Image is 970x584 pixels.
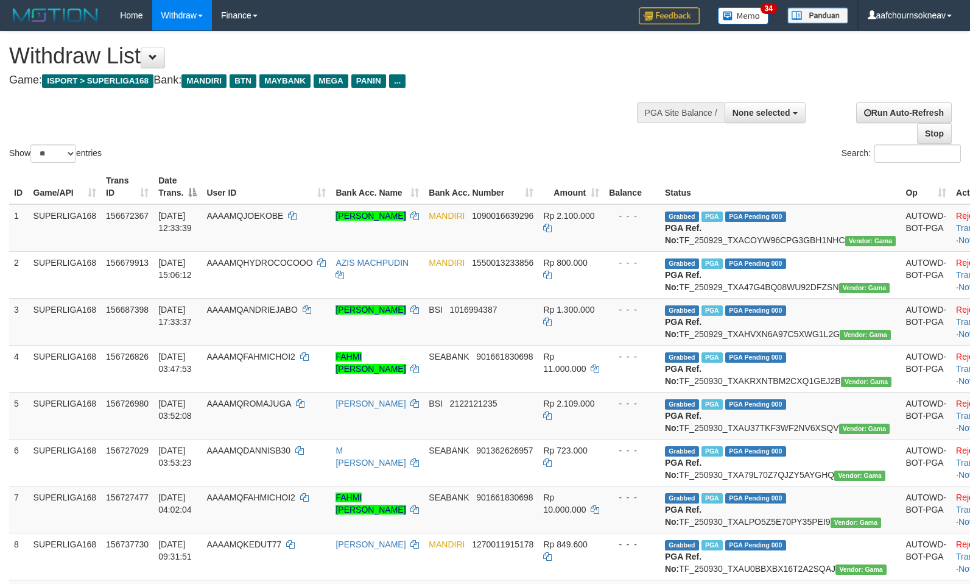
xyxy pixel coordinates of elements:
[725,540,786,550] span: PGA Pending
[665,352,699,363] span: Grabbed
[314,74,348,88] span: MEGA
[9,533,29,580] td: 8
[665,552,701,574] b: PGA Ref. No:
[761,3,777,14] span: 34
[429,539,465,549] span: MANDIRI
[30,144,76,163] select: Showentries
[9,44,634,68] h1: Withdraw List
[429,399,443,408] span: BSI
[472,211,533,221] span: Copy 1090016639296 to clipboard
[472,539,533,549] span: Copy 1270011915178 to clipboard
[336,399,406,408] a: [PERSON_NAME]
[543,493,586,515] span: Rp 10.000.000
[429,446,469,455] span: SEABANK
[733,108,790,118] span: None selected
[665,505,701,527] b: PGA Ref. No:
[660,533,901,580] td: TF_250930_TXAU0BBXBX16T2A2SQAJ
[29,439,102,486] td: SUPERLIGA168
[230,74,256,88] span: BTN
[660,204,901,252] td: TF_250929_TXACOYW96CPG3GBH1NHC
[665,411,701,433] b: PGA Ref. No:
[351,74,386,88] span: PANIN
[259,74,311,88] span: MAYBANK
[665,446,699,457] span: Grabbed
[9,251,29,298] td: 2
[429,352,469,361] span: SEABANK
[609,351,655,363] div: - - -
[639,7,700,24] img: Feedback.jpg
[158,446,192,468] span: [DATE] 03:53:23
[665,364,701,386] b: PGA Ref. No:
[206,305,297,315] span: AAAAMQANDRIEJABO
[153,169,202,204] th: Date Trans.: activate to sort column descending
[917,123,952,144] a: Stop
[9,392,29,439] td: 5
[660,251,901,298] td: TF_250929_TXA47G4BQ08WU92DFZSN
[609,304,655,316] div: - - -
[701,493,723,504] span: Marked by aafandaneth
[856,102,952,123] a: Run Auto-Refresh
[665,458,701,480] b: PGA Ref. No:
[336,305,406,315] a: [PERSON_NAME]
[9,169,29,204] th: ID
[543,539,587,549] span: Rp 849.600
[106,258,149,268] span: 156679913
[901,345,951,392] td: AUTOWD-BOT-PGA
[29,204,102,252] td: SUPERLIGA168
[660,486,901,533] td: TF_250930_TXALPO5Z5E70PY35PEI9
[543,399,594,408] span: Rp 2.109.000
[206,539,281,549] span: AAAAMQKEDUT77
[839,283,890,293] span: Vendor URL: https://trx31.1velocity.biz
[725,352,786,363] span: PGA Pending
[106,305,149,315] span: 156687398
[450,399,497,408] span: Copy 2122121235 to clipboard
[665,493,699,504] span: Grabbed
[331,169,424,204] th: Bank Acc. Name: activate to sort column ascending
[9,298,29,345] td: 3
[9,6,102,24] img: MOTION_logo.png
[842,144,961,163] label: Search:
[29,345,102,392] td: SUPERLIGA168
[206,352,295,361] span: AAAAMQFAHMICHOI2
[845,236,896,246] span: Vendor URL: https://trx31.1velocity.biz
[9,439,29,486] td: 6
[9,345,29,392] td: 4
[9,486,29,533] td: 7
[538,169,604,204] th: Amount: activate to sort column ascending
[336,446,406,468] a: M [PERSON_NAME]
[725,212,786,222] span: PGA Pending
[476,352,533,361] span: Copy 901661830698 to clipboard
[476,446,533,455] span: Copy 901362626957 to clipboard
[665,540,699,550] span: Grabbed
[701,305,723,316] span: Marked by aafsoycanthlai
[202,169,331,204] th: User ID: activate to sort column ascending
[701,399,723,410] span: Marked by aafromsomean
[665,399,699,410] span: Grabbed
[106,211,149,221] span: 156672367
[665,212,699,222] span: Grabbed
[9,204,29,252] td: 1
[609,210,655,222] div: - - -
[665,258,699,269] span: Grabbed
[336,493,406,515] a: FAHMI [PERSON_NAME]
[604,169,660,204] th: Balance
[543,352,586,374] span: Rp 11.000.000
[665,305,699,316] span: Grabbed
[660,298,901,345] td: TF_250929_TXAHVXN6A97C5XWG1L2G
[29,392,102,439] td: SUPERLIGA168
[450,305,497,315] span: Copy 1016994387 to clipboard
[206,399,290,408] span: AAAAMQROMAJUGA
[609,257,655,269] div: - - -
[901,169,951,204] th: Op: activate to sort column ascending
[543,446,587,455] span: Rp 723.000
[429,305,443,315] span: BSI
[701,258,723,269] span: Marked by aafsengchandara
[106,399,149,408] span: 156726980
[835,564,887,575] span: Vendor URL: https://trx31.1velocity.biz
[834,471,885,481] span: Vendor URL: https://trx31.1velocity.biz
[665,223,701,245] b: PGA Ref. No:
[106,493,149,502] span: 156727477
[701,540,723,550] span: Marked by aafsengchandara
[206,258,312,268] span: AAAAMQHYDROCOCOOO
[725,493,786,504] span: PGA Pending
